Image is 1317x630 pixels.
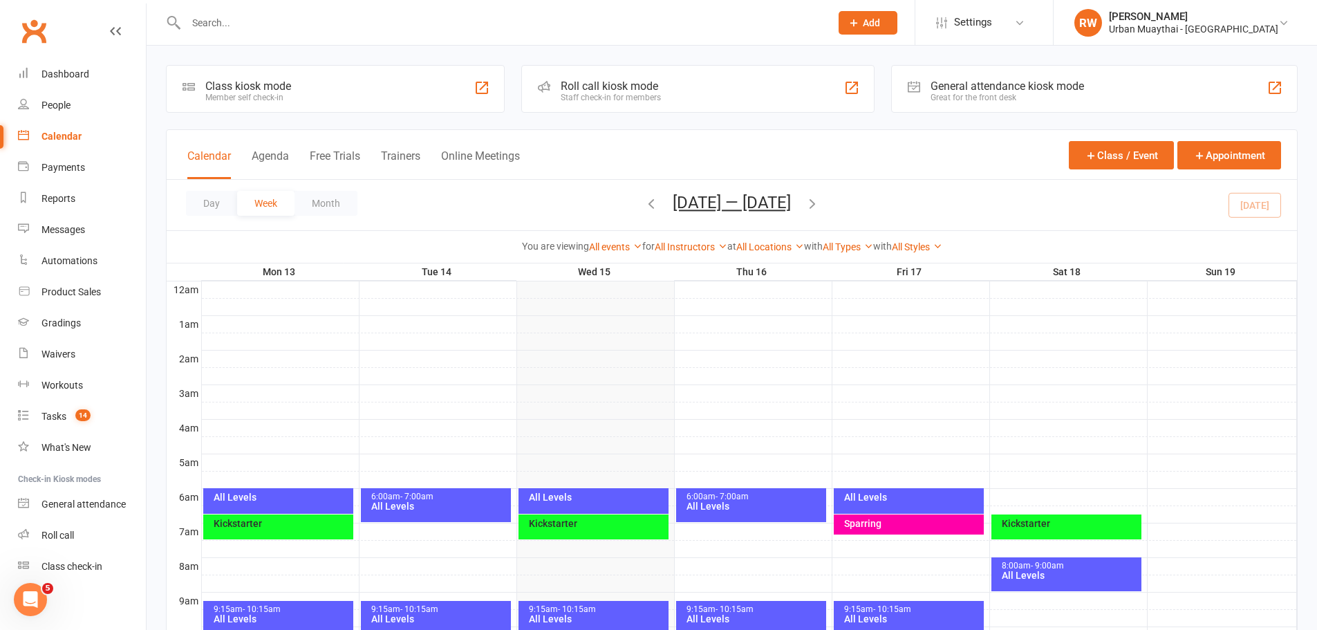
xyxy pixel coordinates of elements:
[167,315,201,333] th: 1am
[989,263,1147,281] th: Sat 18
[716,604,754,614] span: - 10:15am
[182,13,821,33] input: Search...
[41,224,85,235] div: Messages
[252,149,289,179] button: Agenda
[18,489,146,520] a: General attendance kiosk mode
[18,277,146,308] a: Product Sales
[400,604,438,614] span: - 10:15am
[41,286,101,297] div: Product Sales
[381,149,420,179] button: Trainers
[41,68,89,80] div: Dashboard
[41,193,75,204] div: Reports
[686,492,823,501] div: 6:00am
[167,419,201,436] th: 4am
[1177,141,1281,169] button: Appointment
[18,59,146,90] a: Dashboard
[673,193,791,212] button: [DATE] — [DATE]
[1031,561,1064,571] span: - 9:00am
[75,409,91,421] span: 14
[1069,141,1174,169] button: Class / Event
[41,380,83,391] div: Workouts
[41,530,74,541] div: Roll call
[18,245,146,277] a: Automations
[686,614,823,624] div: All Levels
[371,492,508,501] div: 6:00am
[42,583,53,594] span: 5
[873,604,911,614] span: - 10:15am
[528,614,666,624] div: All Levels
[1109,10,1278,23] div: [PERSON_NAME]
[528,519,666,528] div: Kickstarter
[1001,519,1139,528] div: Kickstarter
[18,183,146,214] a: Reports
[359,263,516,281] th: Tue 14
[41,442,91,453] div: What's New
[18,370,146,401] a: Workouts
[310,149,360,179] button: Free Trials
[167,592,201,609] th: 9am
[237,191,295,216] button: Week
[167,385,201,402] th: 3am
[843,519,981,528] div: Sparring
[201,263,359,281] th: Mon 13
[441,149,520,179] button: Online Meetings
[213,605,351,614] div: 9:15am
[371,605,508,614] div: 9:15am
[205,93,291,102] div: Member self check-in
[561,93,661,102] div: Staff check-in for members
[371,501,508,511] div: All Levels
[187,149,231,179] button: Calendar
[823,241,873,252] a: All Types
[686,605,823,614] div: 9:15am
[18,214,146,245] a: Messages
[213,492,351,502] div: All Levels
[371,614,508,624] div: All Levels
[522,241,589,252] strong: You are viewing
[561,80,661,93] div: Roll call kiosk mode
[18,152,146,183] a: Payments
[18,520,146,551] a: Roll call
[1001,562,1139,571] div: 8:00am
[716,492,749,501] span: - 7:00am
[41,317,81,328] div: Gradings
[655,241,727,252] a: All Instructors
[18,432,146,463] a: What's New
[41,349,75,360] div: Waivers
[41,411,66,422] div: Tasks
[892,241,942,252] a: All Styles
[1001,571,1139,580] div: All Levels
[41,499,126,510] div: General attendance
[213,614,351,624] div: All Levels
[843,605,981,614] div: 9:15am
[18,90,146,121] a: People
[839,11,897,35] button: Add
[18,551,146,582] a: Class kiosk mode
[41,131,82,142] div: Calendar
[41,162,85,173] div: Payments
[17,14,51,48] a: Clubworx
[167,350,201,367] th: 2am
[1147,263,1297,281] th: Sun 19
[41,255,97,266] div: Automations
[674,263,832,281] th: Thu 16
[243,604,281,614] span: - 10:15am
[18,121,146,152] a: Calendar
[295,191,357,216] button: Month
[18,339,146,370] a: Waivers
[528,605,666,614] div: 9:15am
[954,7,992,38] span: Settings
[14,583,47,616] iframe: Intercom live chat
[642,241,655,252] strong: for
[400,492,433,501] span: - 7:00am
[931,80,1084,93] div: General attendance kiosk mode
[41,561,102,572] div: Class check-in
[1074,9,1102,37] div: RW
[558,604,596,614] span: - 10:15am
[186,191,237,216] button: Day
[167,557,201,575] th: 8am
[528,492,666,502] div: All Levels
[804,241,823,252] strong: with
[873,241,892,252] strong: with
[167,281,201,298] th: 12am
[686,501,823,511] div: All Levels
